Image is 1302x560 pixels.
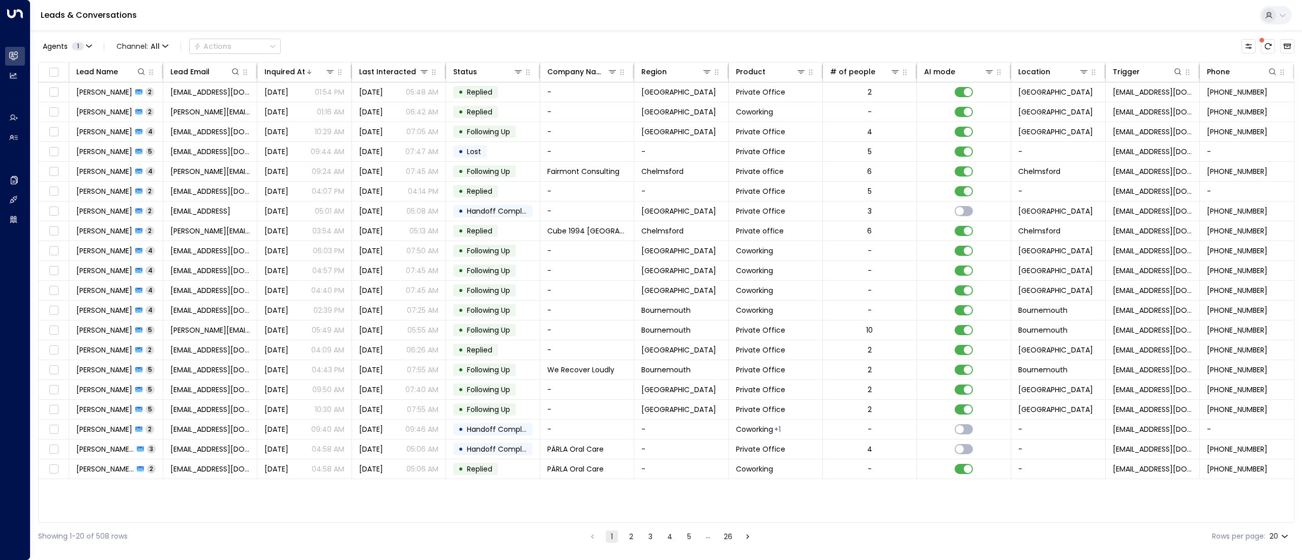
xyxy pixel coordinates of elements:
span: sarah@h2h.uk.com [170,107,250,117]
button: page 1 [606,530,618,543]
span: Toggle select row [47,225,60,238]
span: Ildiko Manner [76,87,132,97]
span: Fairmont Consulting [547,166,619,176]
span: noreply@notifications.hubspot.com [1113,285,1192,296]
p: 10:29 AM [315,127,344,137]
span: noreply@notifications.hubspot.com [1113,305,1192,315]
p: 07:45 AM [406,166,438,176]
span: emre@getuniti.com [1113,146,1192,157]
div: Phone [1207,66,1230,78]
div: Location [1018,66,1088,78]
p: 07:50 AM [406,246,438,256]
span: David Mcroy [76,266,132,276]
span: emre@getuniti.com [170,186,250,196]
td: - [1200,182,1294,201]
div: Location [1018,66,1050,78]
td: - [540,241,634,260]
span: noreply@notifications.hubspot.com [1113,107,1192,117]
div: # of people [830,66,900,78]
div: • [458,262,463,279]
div: Button group with a nested menu [189,39,281,54]
div: Inquired At [264,66,305,78]
span: noreply@notifications.hubspot.com [1113,325,1192,335]
span: Yesterday [359,87,383,97]
div: 2 [868,87,872,97]
span: Twickenham [641,206,716,216]
td: - [634,439,728,459]
td: - [1011,182,1105,201]
span: Sep 24, 2025 [264,325,288,335]
span: 2 [145,87,154,96]
td: - [540,301,634,320]
span: Bournemouth [641,325,691,335]
span: Sep 24, 2025 [264,305,288,315]
td: - [634,459,728,479]
span: +447340183235 [1207,285,1267,296]
span: athenalynn@myyahoo.com [170,325,250,335]
span: Sep 29, 2025 [359,146,383,157]
p: 04:40 PM [311,285,344,296]
span: Private Office [736,87,785,97]
span: Toggle select row [47,284,60,297]
span: Alexander Terry [76,166,132,176]
span: Coworking [736,266,773,276]
span: Barnaby Rodgers [76,285,132,296]
span: York [1018,107,1093,117]
span: Following Up [467,127,510,137]
span: Lost [467,146,481,157]
div: - [868,285,872,296]
p: 05:49 AM [312,325,344,335]
div: • [458,341,463,359]
span: Myles Butler [76,226,132,236]
div: Lead Name [76,66,146,78]
span: Private Office [736,186,785,196]
button: Actions [189,39,281,54]
span: Following Up [467,325,510,335]
span: Bournemouth [641,305,691,315]
span: Sep 29, 2025 [359,325,383,335]
span: Twickenham [641,345,716,355]
span: Chelmsford [641,226,684,236]
span: Chelmsford [641,166,684,176]
span: Twickenham [641,87,716,97]
span: noreply@notifications.hubspot.com [1113,87,1192,97]
span: Coworking [736,305,773,315]
span: Rich Evitts [76,305,132,315]
span: Sep 25, 2025 [264,206,288,216]
td: - [540,182,634,201]
p: 04:14 PM [408,186,438,196]
span: +447729893834 [1207,226,1267,236]
span: Coworking [736,246,773,256]
td: - [540,102,634,122]
span: +447500682449 [1207,325,1267,335]
div: 2 [868,345,872,355]
span: ildikomanner@gmail.com [170,87,250,97]
p: 07:45 AM [406,266,438,276]
span: Sep 25, 2025 [359,206,383,216]
div: # of people [830,66,875,78]
p: 01:16 AM [317,107,344,117]
span: Twickenham [1018,206,1093,216]
div: • [458,83,463,101]
p: 06:03 PM [313,246,344,256]
span: Toggle select row [47,86,60,99]
span: Twickenham [641,127,716,137]
td: - [634,182,728,201]
span: noreply@notifications.hubspot.com [1113,206,1192,216]
p: 06:26 AM [406,345,438,355]
p: 07:05 AM [406,127,438,137]
span: Following Up [467,166,510,176]
div: 4 [867,127,872,137]
p: 06:42 AM [406,107,438,117]
span: noreply@notifications.hubspot.com [1113,127,1192,137]
span: Coworking [736,107,773,117]
span: Twickenham [641,285,716,296]
span: 4 [145,167,155,175]
button: Go to next page [742,530,754,543]
span: 5 [145,326,155,334]
div: • [458,361,463,378]
td: - [540,320,634,340]
div: • [458,282,463,299]
span: York [641,107,716,117]
span: Emre Altinok [76,146,132,157]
